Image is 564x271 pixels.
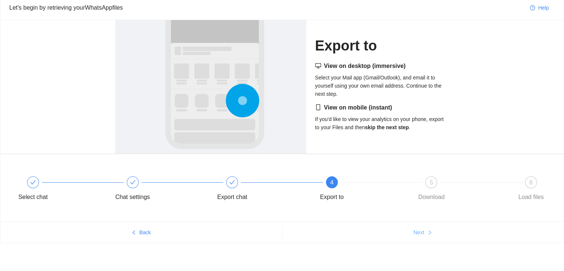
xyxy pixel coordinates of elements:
h5: View on mobile (instant) [315,103,449,112]
span: check [229,179,235,185]
span: right [427,230,432,236]
div: Chat settings [111,176,211,203]
span: question-circle [530,5,535,11]
span: 6 [530,179,533,186]
div: Load files [518,191,544,203]
span: desktop [315,63,321,69]
span: Help [538,4,549,12]
div: Export chat [211,176,310,203]
div: Select your Mail app (Gmail/Outlook), and email it to yourself using your own email address. Cont... [315,62,449,98]
h1: Export to [315,37,449,55]
span: 5 [430,179,433,186]
div: Export chat [217,191,247,203]
button: question-circleHelp [524,2,555,14]
strong: skip the next step [365,124,409,130]
span: check [130,179,136,185]
div: 6Load files [509,176,553,203]
h5: View on desktop (immersive) [315,62,449,71]
span: Back [139,228,151,236]
div: 4Export to [310,176,410,203]
button: Nextright [282,226,564,238]
div: Download [418,191,445,203]
button: leftBack [0,226,282,238]
span: check [30,179,36,185]
div: Chat settings [115,191,150,203]
div: Select chat [18,191,47,203]
span: 4 [330,179,333,186]
div: If you'd like to view your analytics on your phone, export to your Files and then . [315,103,449,131]
div: Export to [320,191,344,203]
span: mobile [315,104,321,110]
span: Next [413,228,424,236]
span: left [131,230,136,236]
div: 5Download [410,176,509,203]
div: Let's begin by retrieving your WhatsApp files [9,3,524,12]
div: Select chat [11,176,111,203]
